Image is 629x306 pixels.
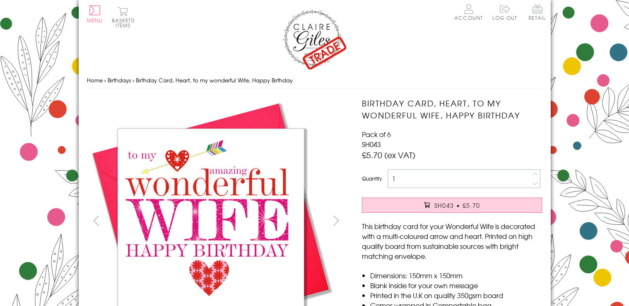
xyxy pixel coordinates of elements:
[492,14,517,22] a: Log out
[327,212,345,230] button: next
[362,139,381,149] span: SH043
[87,76,103,84] a: Home
[136,76,293,84] span: Birthday Card, Heart, to my wonderful Wife, Happy Birthday
[370,290,542,300] li: Printed in the U.K on quality 350gsm board
[87,5,103,23] button: Menu
[362,198,542,213] button: SH043 • £5.70
[87,212,106,230] button: prev
[362,149,415,161] span: £5.70 (ex VAT)
[370,280,542,290] li: Blank inside for your own message
[133,76,134,84] span: ›
[116,17,135,29] span: 0 items
[112,7,135,28] button: Basket0 items
[362,175,382,182] label: Quantity
[454,4,483,20] a: Account
[87,72,542,89] nav: breadcrumbs
[282,8,348,70] img: Claire Giles Trade
[87,17,103,24] span: Menu
[370,270,542,280] li: Dimensions: 150mm x 150mm
[434,201,480,210] span: SH043 • £5.70
[362,221,542,261] p: This birthday card for your Wonderful Wife is decorated with a multi-coloured arrow and heart. Pr...
[362,97,542,121] h1: Birthday Card, Heart, to my wonderful Wife, Happy Birthday
[108,76,131,84] a: Birthdays
[104,76,106,84] span: ›
[362,129,391,139] span: Pack of 6
[528,4,546,20] span: Retail
[528,4,546,22] a: Retail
